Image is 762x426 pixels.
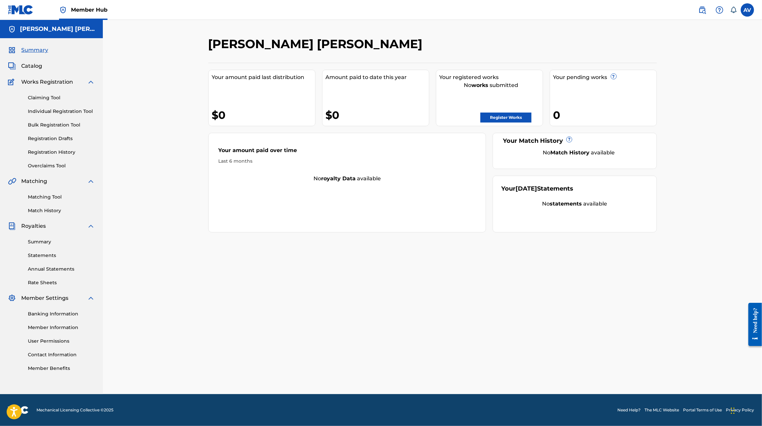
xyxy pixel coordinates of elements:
span: Member Hub [71,6,107,14]
a: Register Works [480,113,531,123]
img: Catalog [8,62,16,70]
img: search [698,6,706,14]
strong: Match History [550,149,589,156]
a: Banking Information [28,310,95,317]
a: User Permissions [28,338,95,345]
div: Your registered works [440,73,543,81]
strong: statements [550,201,582,207]
img: Summary [8,46,16,54]
div: Last 6 months [219,158,476,165]
span: Royalties [21,222,46,230]
a: Need Help? [617,407,641,413]
strong: works [471,82,488,88]
a: SummarySummary [8,46,48,54]
div: No available [501,200,648,208]
a: Bulk Registration Tool [28,122,95,128]
a: Claiming Tool [28,94,95,101]
div: Amount paid to date this year [326,73,429,81]
img: Top Rightsholder [59,6,67,14]
img: Accounts [8,25,16,33]
img: expand [87,294,95,302]
a: Match History [28,207,95,214]
span: ? [567,137,572,142]
img: Works Registration [8,78,17,86]
div: Widget de chat [729,394,762,426]
div: Your Match History [501,136,648,145]
span: Member Settings [21,294,68,302]
a: Public Search [696,3,709,17]
img: help [716,6,724,14]
iframe: Resource Center [743,298,762,351]
span: Catalog [21,62,42,70]
img: expand [87,177,95,185]
a: Member Benefits [28,365,95,372]
a: Statements [28,252,95,259]
div: No available [209,175,486,183]
a: Annual Statements [28,266,95,273]
a: The MLC Website [645,407,679,413]
a: Matching Tool [28,194,95,201]
a: Contact Information [28,351,95,358]
div: Help [713,3,726,17]
div: Arrastrar [731,401,735,421]
h5: JESUS ELIZABETH MUNOZ SANCHEZ [20,25,95,33]
a: Rate Sheets [28,279,95,286]
a: Individual Registration Tool [28,108,95,115]
a: Summary [28,238,95,245]
a: CatalogCatalog [8,62,42,70]
div: No submitted [440,81,543,89]
div: $0 [326,108,429,123]
img: expand [87,222,95,230]
div: Notifications [730,7,737,13]
div: Your amount paid over time [219,146,476,158]
img: logo [8,406,29,414]
h2: [PERSON_NAME] [PERSON_NAME] [208,37,426,51]
img: Member Settings [8,294,16,302]
a: Registration Drafts [28,135,95,142]
div: Your amount paid last distribution [212,73,315,81]
span: Mechanical Licensing Collective © 2025 [36,407,113,413]
a: Privacy Policy [726,407,754,413]
div: Your pending works [553,73,657,81]
img: MLC Logo [8,5,34,15]
div: Your Statements [501,184,573,193]
div: 0 [553,108,657,123]
img: Matching [8,177,16,185]
a: Portal Terms of Use [683,407,722,413]
span: ? [611,74,616,79]
span: Works Registration [21,78,73,86]
img: Royalties [8,222,16,230]
span: [DATE] [516,185,537,192]
span: Summary [21,46,48,54]
div: $0 [212,108,315,123]
div: No available [510,149,648,157]
strong: royalty data [321,175,356,182]
iframe: Chat Widget [729,394,762,426]
a: Overclaims Tool [28,162,95,169]
a: Member Information [28,324,95,331]
img: expand [87,78,95,86]
span: Matching [21,177,47,185]
a: Registration History [28,149,95,156]
div: User Menu [741,3,754,17]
